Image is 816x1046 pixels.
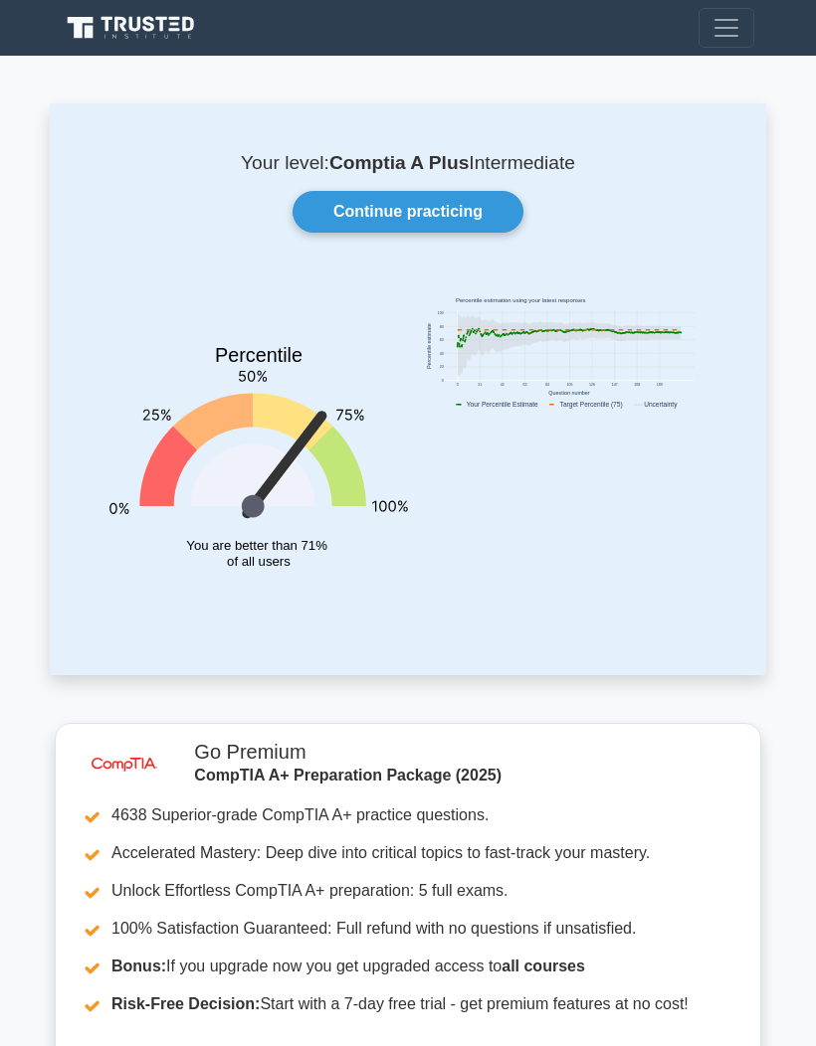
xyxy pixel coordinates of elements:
text: 147 [612,383,618,387]
a: Continue practicing [293,191,523,233]
text: 84 [545,383,549,387]
text: 168 [634,383,640,387]
text: 105 [567,383,573,387]
text: Percentile estimation using your latest responses [456,297,585,303]
text: 63 [522,383,526,387]
b: Comptia A Plus [329,152,469,173]
text: Percentile estimate [426,323,432,369]
text: 21 [478,383,482,387]
text: 126 [589,383,595,387]
text: 80 [440,325,444,329]
text: 60 [440,338,444,342]
text: 0 [457,383,459,387]
text: 0 [442,379,444,383]
p: Your level: Intermediate [98,151,718,175]
text: Percentile [215,344,303,366]
tspan: of all users [227,554,291,569]
text: Question number [548,390,590,396]
tspan: You are better than 71% [186,538,327,553]
text: 100 [438,311,444,315]
text: 42 [501,383,505,387]
text: 40 [440,352,444,356]
text: 20 [440,365,444,369]
button: Toggle navigation [699,8,754,48]
text: 189 [657,383,663,387]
